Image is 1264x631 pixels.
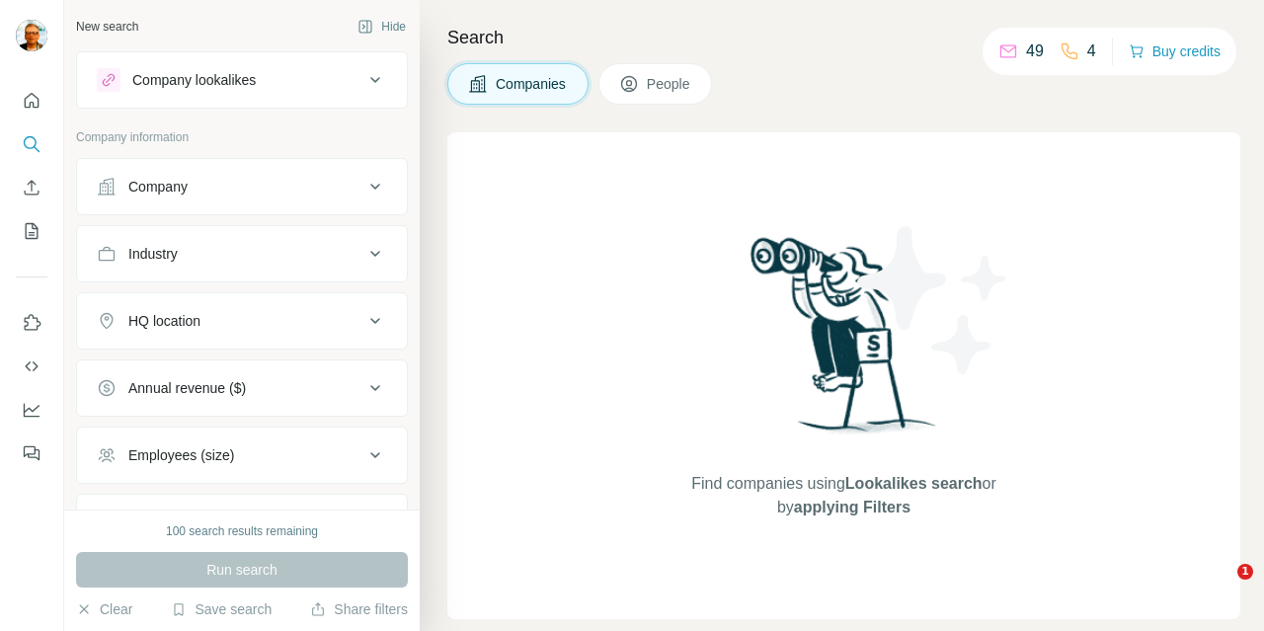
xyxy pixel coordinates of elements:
img: Surfe Illustration - Woman searching with binoculars [742,232,947,452]
h4: Search [447,24,1240,51]
img: Surfe Illustration - Stars [844,211,1022,389]
button: Search [16,126,47,162]
button: Industry [77,230,407,277]
p: Company information [76,128,408,146]
div: Annual revenue ($) [128,378,246,398]
p: 4 [1087,39,1096,63]
p: 49 [1026,39,1044,63]
button: Clear [76,599,132,619]
button: HQ location [77,297,407,345]
button: Employees (size) [77,432,407,479]
div: Industry [128,244,178,264]
button: Hide [344,12,420,41]
button: Feedback [16,435,47,471]
button: Technologies [77,499,407,546]
button: Company lookalikes [77,56,407,104]
button: Use Surfe API [16,349,47,384]
iframe: Intercom live chat [1197,564,1244,611]
button: Buy credits [1129,38,1221,65]
span: Companies [496,74,568,94]
div: HQ location [128,311,200,331]
button: Share filters [310,599,408,619]
button: Annual revenue ($) [77,364,407,412]
button: Company [77,163,407,210]
span: applying Filters [794,499,910,515]
span: People [647,74,692,94]
div: Employees (size) [128,445,234,465]
div: 100 search results remaining [166,522,318,540]
button: Dashboard [16,392,47,428]
span: Lookalikes search [845,475,983,492]
span: 1 [1237,564,1253,580]
button: Quick start [16,83,47,118]
button: Save search [171,599,272,619]
button: Use Surfe on LinkedIn [16,305,47,341]
button: Enrich CSV [16,170,47,205]
button: My lists [16,213,47,249]
div: Company lookalikes [132,70,256,90]
div: Company [128,177,188,197]
span: Find companies using or by [685,472,1001,519]
div: New search [76,18,138,36]
img: Avatar [16,20,47,51]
